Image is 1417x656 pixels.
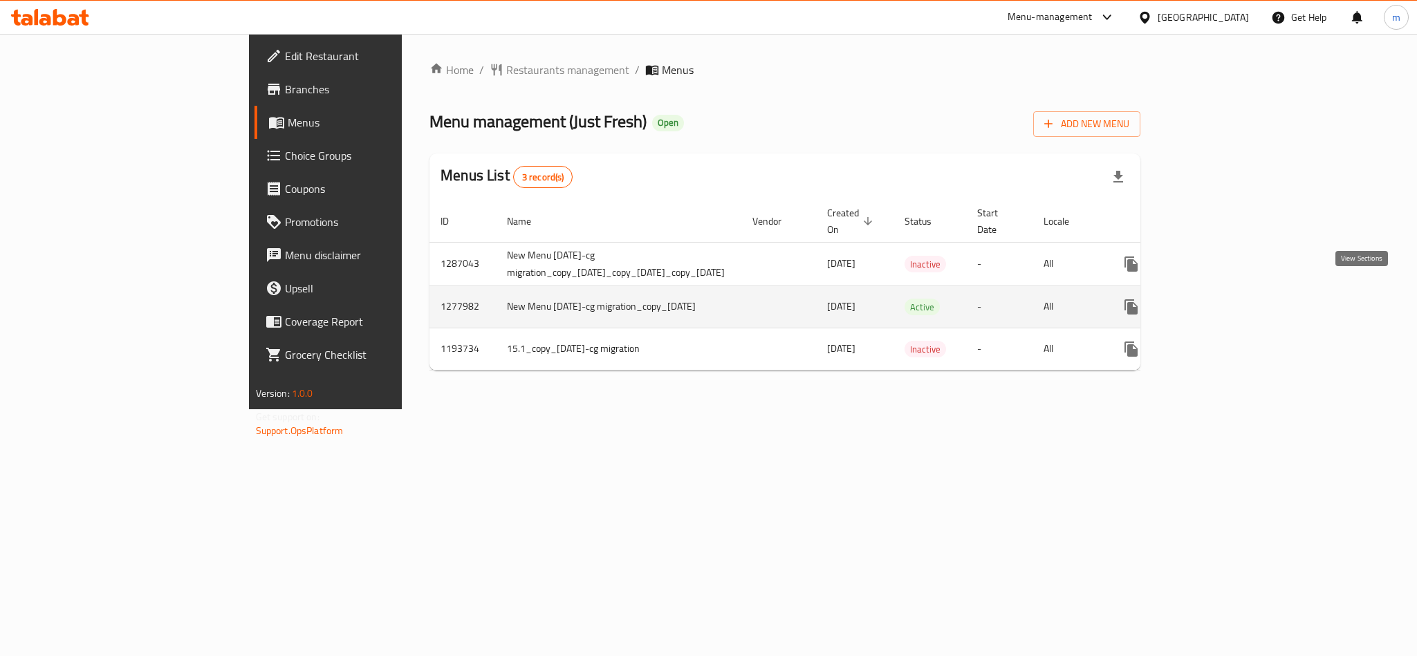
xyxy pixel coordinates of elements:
[285,180,474,197] span: Coupons
[256,408,319,426] span: Get support on:
[905,213,950,229] span: Status
[506,62,629,78] span: Restaurants management
[429,106,647,137] span: Menu management ( Just Fresh )
[966,285,1032,328] td: -
[254,172,485,205] a: Coupons
[1115,290,1148,324] button: more
[292,384,313,402] span: 1.0.0
[1032,285,1104,328] td: All
[254,272,485,305] a: Upsell
[1102,160,1135,194] div: Export file
[285,346,474,363] span: Grocery Checklist
[496,285,741,328] td: New Menu [DATE]-cg migration_copy_[DATE]
[1115,332,1148,366] button: more
[285,247,474,263] span: Menu disclaimer
[496,328,741,370] td: 15.1_copy_[DATE]-cg migration
[254,338,485,371] a: Grocery Checklist
[254,39,485,73] a: Edit Restaurant
[905,341,946,357] span: Inactive
[496,242,741,285] td: New Menu [DATE]-cg migration_copy_[DATE]_copy_[DATE]_copy_[DATE]
[256,384,290,402] span: Version:
[1032,242,1104,285] td: All
[254,238,485,272] a: Menu disclaimer
[285,214,474,230] span: Promotions
[905,299,940,315] div: Active
[1158,10,1249,25] div: [GEOGRAPHIC_DATA]
[441,213,467,229] span: ID
[827,254,855,272] span: [DATE]
[1104,200,1259,243] th: Actions
[285,280,474,297] span: Upsell
[507,213,549,229] span: Name
[827,205,877,238] span: Created On
[1032,328,1104,370] td: All
[441,165,573,188] h2: Menus List
[1044,213,1087,229] span: Locale
[429,200,1259,371] table: enhanced table
[662,62,694,78] span: Menus
[285,313,474,330] span: Coverage Report
[905,341,946,357] div: Inactive
[513,166,573,188] div: Total records count
[752,213,799,229] span: Vendor
[514,171,573,184] span: 3 record(s)
[1115,247,1148,281] button: more
[1008,9,1093,26] div: Menu-management
[652,115,684,131] div: Open
[254,106,485,139] a: Menus
[652,117,684,129] span: Open
[905,299,940,315] span: Active
[256,422,344,440] a: Support.OpsPlatform
[1033,111,1140,137] button: Add New Menu
[285,81,474,97] span: Branches
[1392,10,1400,25] span: m
[254,205,485,238] a: Promotions
[827,339,855,357] span: [DATE]
[288,114,474,131] span: Menus
[966,242,1032,285] td: -
[827,297,855,315] span: [DATE]
[635,62,640,78] li: /
[429,62,1140,78] nav: breadcrumb
[254,139,485,172] a: Choice Groups
[977,205,1016,238] span: Start Date
[254,73,485,106] a: Branches
[285,147,474,164] span: Choice Groups
[285,48,474,64] span: Edit Restaurant
[966,328,1032,370] td: -
[254,305,485,338] a: Coverage Report
[905,256,946,272] span: Inactive
[490,62,629,78] a: Restaurants management
[1044,115,1129,133] span: Add New Menu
